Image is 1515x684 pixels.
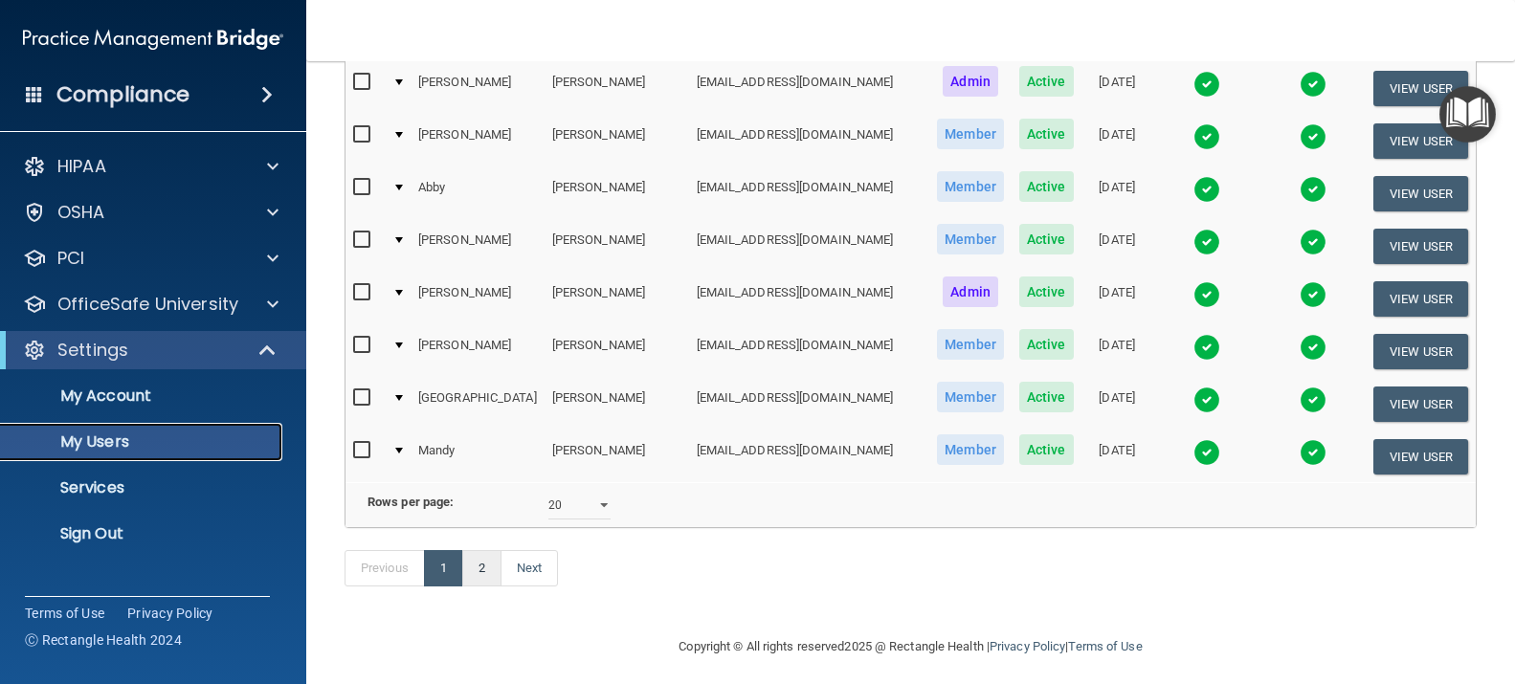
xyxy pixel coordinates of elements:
[689,62,930,115] td: [EMAIL_ADDRESS][DOMAIN_NAME]
[1019,119,1074,149] span: Active
[1193,176,1220,203] img: tick.e7d51cea.svg
[25,604,104,623] a: Terms of Use
[1068,639,1142,653] a: Terms of Use
[1081,115,1153,167] td: [DATE]
[1300,439,1326,466] img: tick.e7d51cea.svg
[1019,382,1074,412] span: Active
[937,171,1004,202] span: Member
[411,325,545,378] td: [PERSON_NAME]
[23,201,278,224] a: OSHA
[689,325,930,378] td: [EMAIL_ADDRESS][DOMAIN_NAME]
[1081,273,1153,325] td: [DATE]
[1373,176,1468,211] button: View User
[12,524,274,543] p: Sign Out
[462,550,501,586] a: 2
[1300,176,1326,203] img: tick.e7d51cea.svg
[545,378,689,430] td: [PERSON_NAME]
[545,167,689,220] td: [PERSON_NAME]
[937,119,1004,149] span: Member
[1081,325,1153,378] td: [DATE]
[1373,229,1468,264] button: View User
[57,155,106,178] p: HIPAA
[1081,378,1153,430] td: [DATE]
[411,62,545,115] td: [PERSON_NAME]
[1019,224,1074,254] span: Active
[1019,66,1074,97] span: Active
[1019,171,1074,202] span: Active
[1193,123,1220,150] img: tick.e7d51cea.svg
[545,430,689,482] td: [PERSON_NAME]
[1193,229,1220,255] img: tick.e7d51cea.svg
[1300,123,1326,150] img: tick.e7d51cea.svg
[545,115,689,167] td: [PERSON_NAME]
[1300,281,1326,308] img: tick.e7d51cea.svg
[57,247,84,270] p: PCI
[937,434,1004,465] span: Member
[1373,281,1468,317] button: View User
[937,329,1004,360] span: Member
[57,339,128,362] p: Settings
[411,430,545,482] td: Mandy
[1019,276,1074,307] span: Active
[545,273,689,325] td: [PERSON_NAME]
[689,115,930,167] td: [EMAIL_ADDRESS][DOMAIN_NAME]
[1300,334,1326,361] img: tick.e7d51cea.svg
[12,386,274,406] p: My Account
[689,220,930,273] td: [EMAIL_ADDRESS][DOMAIN_NAME]
[1193,71,1220,98] img: tick.e7d51cea.svg
[562,616,1260,677] div: Copyright © All rights reserved 2025 @ Rectangle Health | |
[411,378,545,430] td: [GEOGRAPHIC_DATA]
[545,220,689,273] td: [PERSON_NAME]
[345,550,425,586] a: Previous
[1373,123,1468,159] button: View User
[545,62,689,115] td: [PERSON_NAME]
[1373,334,1468,369] button: View User
[1373,386,1468,422] button: View User
[689,273,930,325] td: [EMAIL_ADDRESS][DOMAIN_NAME]
[1193,281,1220,308] img: tick.e7d51cea.svg
[411,167,545,220] td: Abby
[23,293,278,316] a: OfficeSafe University
[937,382,1004,412] span: Member
[127,604,213,623] a: Privacy Policy
[25,630,182,650] span: Ⓒ Rectangle Health 2024
[23,247,278,270] a: PCI
[1019,329,1074,360] span: Active
[990,639,1065,653] a: Privacy Policy
[501,550,558,586] a: Next
[12,432,274,452] p: My Users
[411,220,545,273] td: [PERSON_NAME]
[943,276,998,307] span: Admin
[1300,229,1326,255] img: tick.e7d51cea.svg
[424,550,463,586] a: 1
[23,339,278,362] a: Settings
[1081,220,1153,273] td: [DATE]
[368,495,454,509] b: Rows per page:
[1300,386,1326,413] img: tick.e7d51cea.svg
[56,81,189,108] h4: Compliance
[1081,167,1153,220] td: [DATE]
[23,155,278,178] a: HIPAA
[689,430,930,482] td: [EMAIL_ADDRESS][DOMAIN_NAME]
[1373,71,1468,106] button: View User
[1193,334,1220,361] img: tick.e7d51cea.svg
[1193,386,1220,413] img: tick.e7d51cea.svg
[1081,430,1153,482] td: [DATE]
[23,20,283,58] img: PMB logo
[689,167,930,220] td: [EMAIL_ADDRESS][DOMAIN_NAME]
[937,224,1004,254] span: Member
[411,273,545,325] td: [PERSON_NAME]
[1081,62,1153,115] td: [DATE]
[1019,434,1074,465] span: Active
[57,293,238,316] p: OfficeSafe University
[1373,439,1468,474] button: View User
[1193,439,1220,466] img: tick.e7d51cea.svg
[57,201,105,224] p: OSHA
[1184,572,1492,649] iframe: Drift Widget Chat Controller
[411,115,545,167] td: [PERSON_NAME]
[1439,86,1496,143] button: Open Resource Center
[689,378,930,430] td: [EMAIL_ADDRESS][DOMAIN_NAME]
[943,66,998,97] span: Admin
[545,325,689,378] td: [PERSON_NAME]
[1300,71,1326,98] img: tick.e7d51cea.svg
